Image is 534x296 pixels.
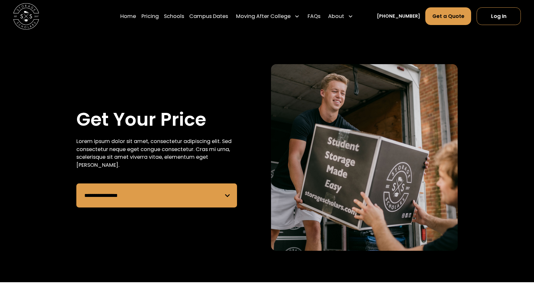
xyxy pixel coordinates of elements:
h1: Get Your Price [76,107,206,131]
div: About [328,13,344,20]
a: FAQs [308,7,320,25]
a: Log In [477,7,521,25]
a: Campus Dates [189,7,228,25]
a: Get a Quote [425,7,471,25]
a: [PHONE_NUMBER] [377,13,420,20]
div: Moving After College [236,13,291,20]
div: About [326,7,356,25]
div: Lorem ipsum dolor sit amet, consectetur adipiscing elit. Sed consectetur neque eget congue consec... [76,138,237,169]
img: storage scholar [271,64,458,251]
a: Home [120,7,136,25]
form: Remind Form [76,183,237,207]
a: home [13,3,39,30]
a: Pricing [141,7,159,25]
div: Moving After College [233,7,302,25]
img: Storage Scholars main logo [13,3,39,30]
a: Schools [164,7,184,25]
